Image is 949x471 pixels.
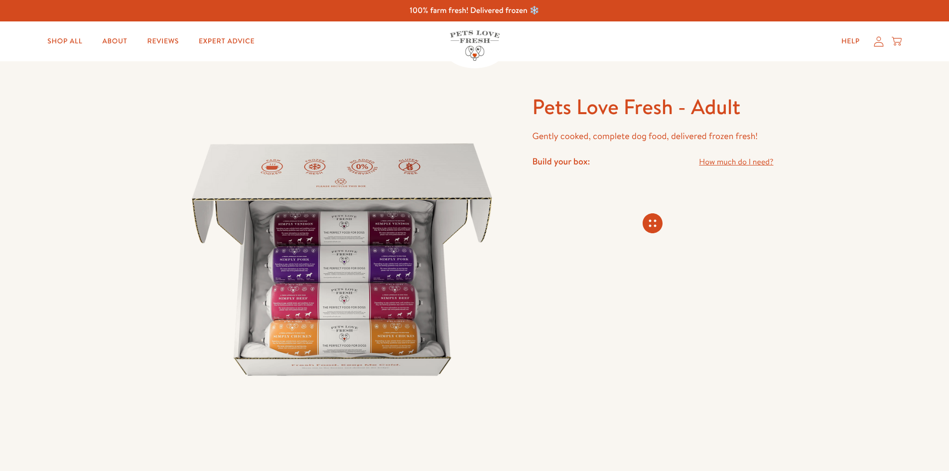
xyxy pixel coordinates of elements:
[39,31,90,51] a: Shop All
[94,31,135,51] a: About
[450,30,500,61] img: Pets Love Fresh
[532,156,590,167] h4: Build your box:
[699,156,773,169] a: How much do I need?
[532,129,773,144] p: Gently cooked, complete dog food, delivered frozen fresh!
[532,93,773,121] h1: Pets Love Fresh - Adult
[191,31,263,51] a: Expert Advice
[643,213,663,233] svg: Connecting store
[139,31,187,51] a: Reviews
[176,93,509,426] img: Pets Love Fresh - Adult
[833,31,868,51] a: Help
